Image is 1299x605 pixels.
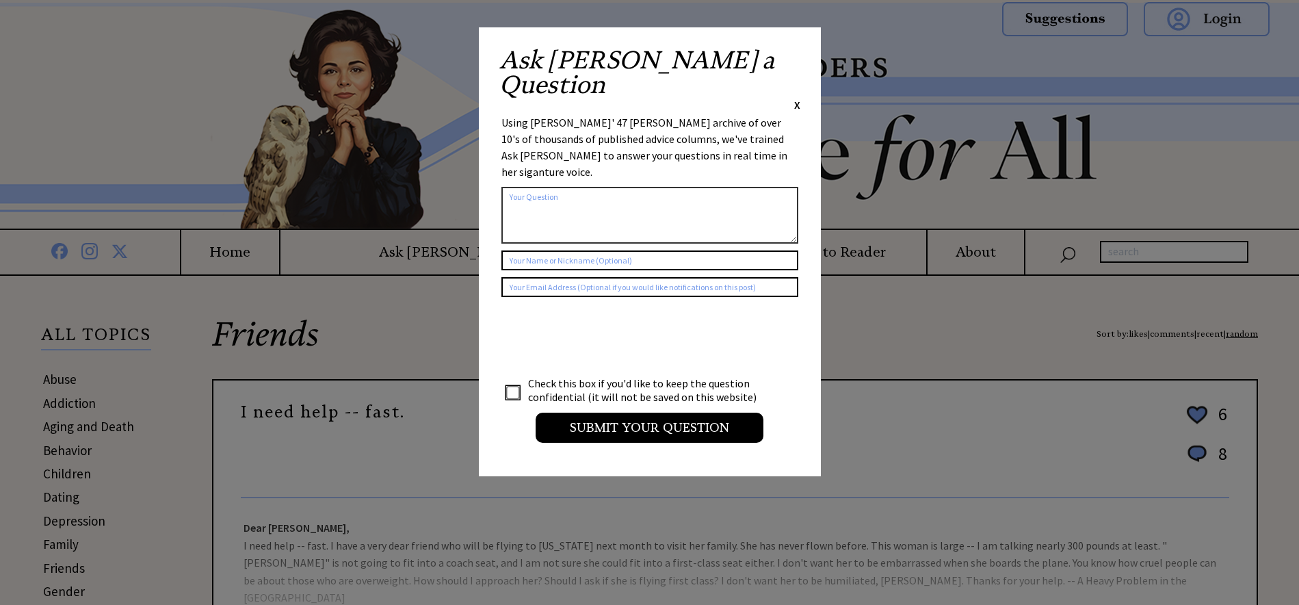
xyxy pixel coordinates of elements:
[501,311,709,364] iframe: reCAPTCHA
[499,48,800,97] h2: Ask [PERSON_NAME] a Question
[501,114,798,180] div: Using [PERSON_NAME]' 47 [PERSON_NAME] archive of over 10's of thousands of published advice colum...
[501,250,798,270] input: Your Name or Nickname (Optional)
[527,376,770,404] td: Check this box if you'd like to keep the question confidential (it will not be saved on this webs...
[536,413,763,443] input: Submit your Question
[794,98,800,112] span: X
[501,277,798,297] input: Your Email Address (Optional if you would like notifications on this post)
